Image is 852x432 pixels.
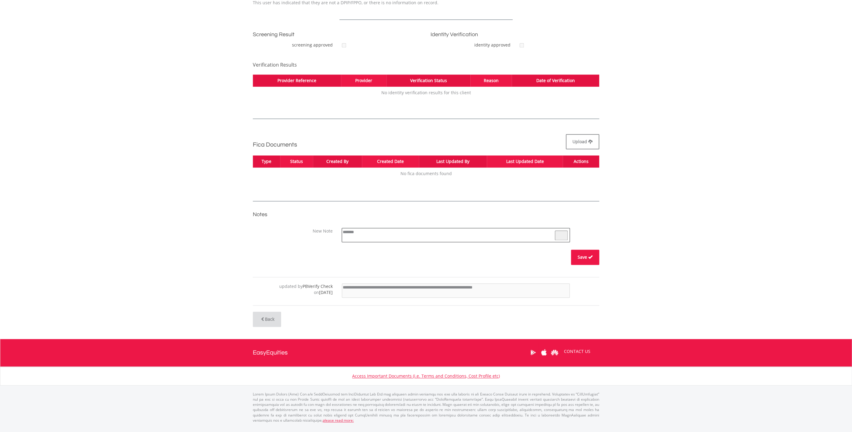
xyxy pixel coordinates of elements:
label: identity approved [474,42,510,48]
a: Apple [538,343,549,362]
th: Status [280,155,313,168]
th: Actions [563,155,599,168]
h4: Verification Results [253,61,599,68]
a: Back [253,312,281,327]
textarea: To enrich screen reader interactions, please activate Accessibility in Grammarly extension settings [342,228,570,242]
th: Type [253,155,280,168]
a: Access Important Documents (i.e. Terms and Conditions, Cost Profile etc) [352,373,500,379]
label: [DATE] [319,289,333,295]
th: Date of Verification [512,74,599,87]
a: Google Play [528,343,538,362]
h3: Screening Result [253,30,421,39]
a: please read more: [323,418,354,423]
h3: Notes [253,210,599,219]
h3: Identity Verification [431,30,599,39]
h2: Fica Documents [253,140,599,149]
th: Created Date [362,155,419,168]
th: Last Updated By [419,155,487,168]
div: updated by on [248,283,337,295]
th: Reason [470,74,511,87]
td: No identity verification results for this client [253,87,599,99]
label: screening approved [292,42,333,48]
label: PBVerify Check [303,283,333,289]
a: EasyEquities [253,339,288,366]
button: Save [571,250,599,265]
a: Huawei [549,343,560,362]
th: Provider [341,74,386,87]
th: Last Updated Date [487,155,563,168]
th: Created By [313,155,362,168]
th: Verification Status [386,74,471,87]
td: No fica documents found [253,168,599,180]
a: Upload [566,134,599,149]
p: Lorem Ipsum Dolors (Ame) Con a/e SeddOeiusmod tem InciDiduntut Lab Etd mag aliquaen admin veniamq... [253,392,599,423]
th: Provider Reference [253,74,341,87]
a: CONTACT US [560,343,595,360]
div: New Note [248,228,337,234]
